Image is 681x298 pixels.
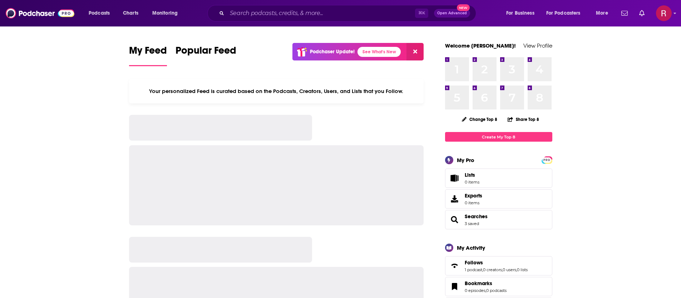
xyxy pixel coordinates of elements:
[543,157,551,163] span: PRO
[503,267,516,272] a: 0 users
[147,8,187,19] button: open menu
[445,256,552,275] span: Follows
[465,192,482,199] span: Exports
[445,189,552,209] a: Exports
[437,11,467,15] span: Open Advanced
[227,8,415,19] input: Search podcasts, credits, & more...
[618,7,631,19] a: Show notifications dropdown
[465,288,485,293] a: 0 episodes
[596,8,608,18] span: More
[84,8,119,19] button: open menu
[465,200,482,205] span: 0 items
[445,132,552,142] a: Create My Top 8
[465,213,488,220] a: Searches
[656,5,672,21] span: Logged in as rebeccaagurto
[465,180,479,185] span: 0 items
[486,288,507,293] a: 0 podcasts
[465,267,482,272] a: 1 podcast
[152,8,178,18] span: Monitoring
[129,44,167,66] a: My Feed
[445,277,552,296] span: Bookmarks
[465,221,479,226] a: 3 saved
[506,8,534,18] span: For Business
[448,173,462,183] span: Lists
[465,172,475,178] span: Lists
[457,244,485,251] div: My Activity
[445,210,552,229] span: Searches
[465,259,528,266] a: Follows
[485,288,486,293] span: ,
[129,44,167,61] span: My Feed
[457,157,474,163] div: My Pro
[448,282,462,292] a: Bookmarks
[357,47,401,57] a: See What's New
[502,267,503,272] span: ,
[542,8,591,19] button: open menu
[501,8,543,19] button: open menu
[434,9,470,18] button: Open AdvancedNew
[656,5,672,21] img: User Profile
[523,42,552,49] a: View Profile
[129,79,424,103] div: Your personalized Feed is curated based on the Podcasts, Creators, Users, and Lists that you Follow.
[483,267,502,272] a: 0 creators
[465,280,492,287] span: Bookmarks
[445,42,516,49] a: Welcome [PERSON_NAME]!
[89,8,110,18] span: Podcasts
[465,280,507,287] a: Bookmarks
[465,172,479,178] span: Lists
[445,168,552,188] a: Lists
[214,5,483,21] div: Search podcasts, credits, & more...
[176,44,236,66] a: Popular Feed
[176,44,236,61] span: Popular Feed
[636,7,647,19] a: Show notifications dropdown
[118,8,143,19] a: Charts
[415,9,428,18] span: ⌘ K
[123,8,138,18] span: Charts
[591,8,617,19] button: open menu
[457,4,470,11] span: New
[507,112,539,126] button: Share Top 8
[448,261,462,271] a: Follows
[458,115,502,124] button: Change Top 8
[465,259,483,266] span: Follows
[656,5,672,21] button: Show profile menu
[448,215,462,225] a: Searches
[310,49,355,55] p: Podchaser Update!
[546,8,581,18] span: For Podcasters
[517,267,528,272] a: 0 lists
[448,194,462,204] span: Exports
[543,157,551,162] a: PRO
[6,6,74,20] img: Podchaser - Follow, Share and Rate Podcasts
